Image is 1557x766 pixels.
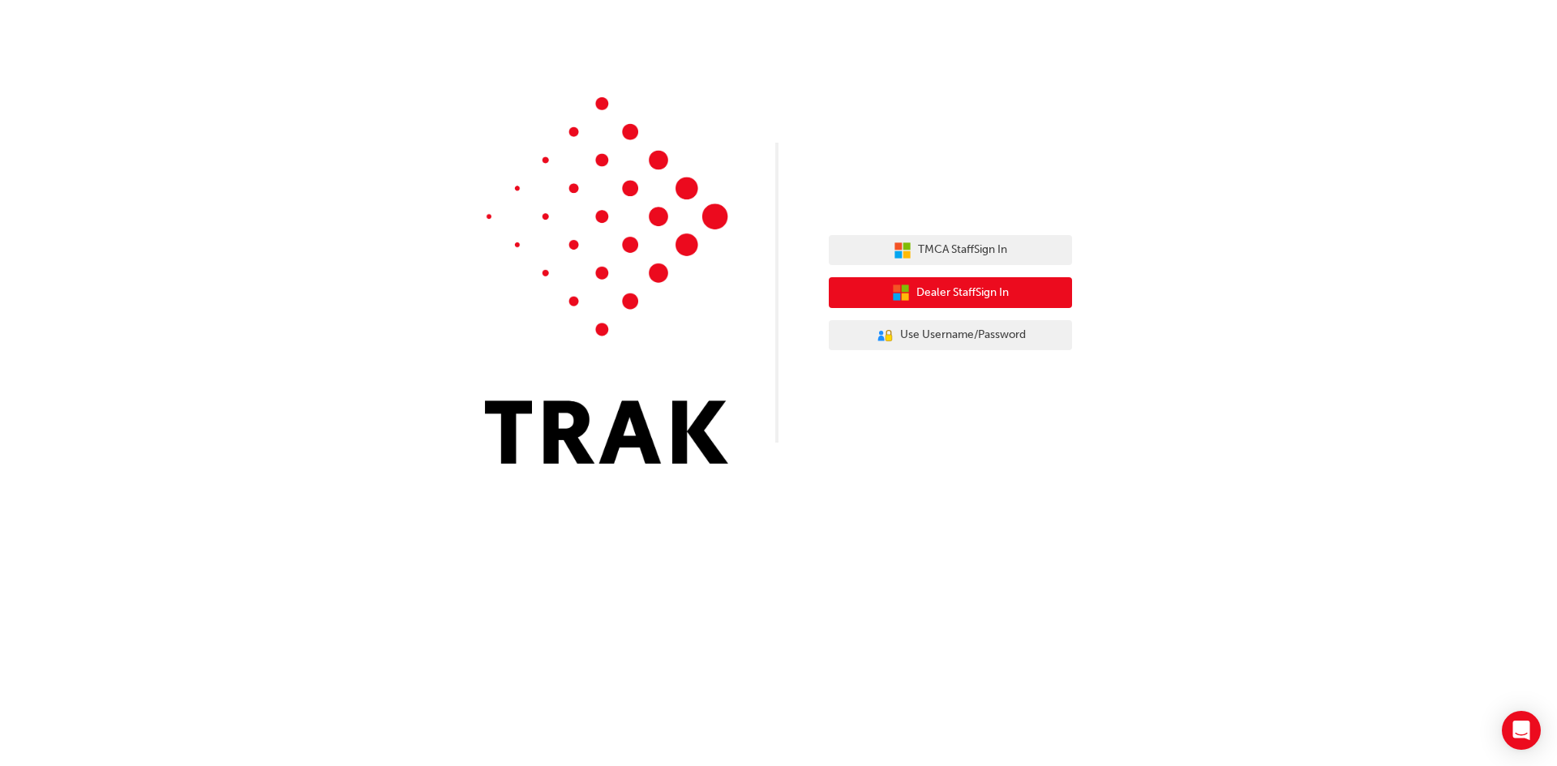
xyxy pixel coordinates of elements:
button: TMCA StaffSign In [829,235,1072,266]
div: Open Intercom Messenger [1502,711,1541,750]
span: TMCA Staff Sign In [918,241,1007,259]
button: Dealer StaffSign In [829,277,1072,308]
span: Dealer Staff Sign In [916,284,1009,302]
button: Use Username/Password [829,320,1072,351]
span: Use Username/Password [900,326,1026,344]
img: Trak [485,97,728,464]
